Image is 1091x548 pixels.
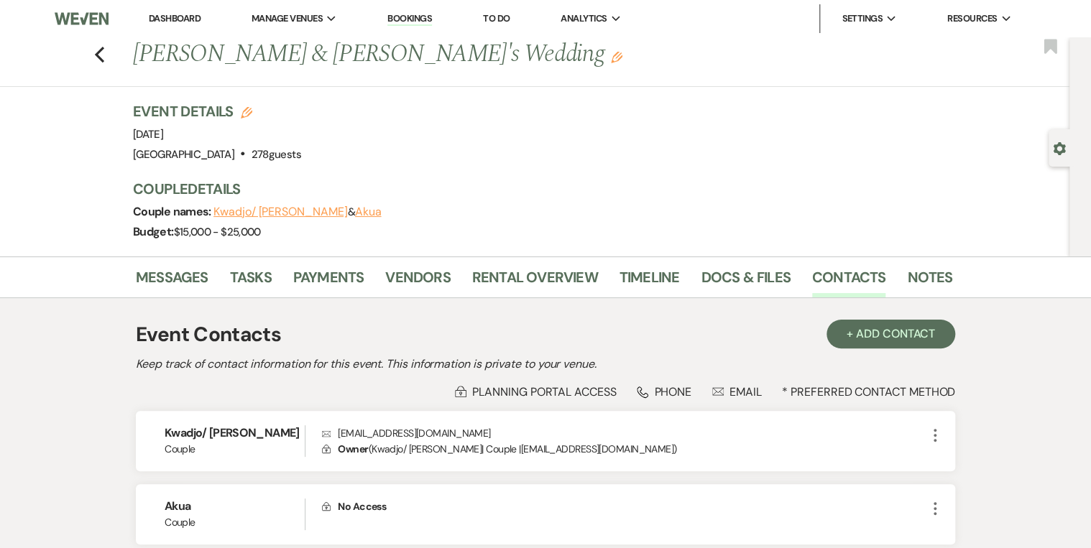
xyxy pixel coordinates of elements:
[133,179,938,199] h3: Couple Details
[133,204,213,219] span: Couple names:
[827,320,955,348] button: + Add Contact
[293,266,364,297] a: Payments
[149,12,201,24] a: Dashboard
[55,4,109,34] img: Weven Logo
[230,266,272,297] a: Tasks
[1053,141,1066,154] button: Open lead details
[133,224,174,239] span: Budget:
[322,425,926,441] p: [EMAIL_ADDRESS][DOMAIN_NAME]
[133,147,234,162] span: [GEOGRAPHIC_DATA]
[252,11,323,26] span: Manage Venues
[213,205,381,219] span: &
[133,127,163,141] span: [DATE]
[712,384,762,399] div: Email
[338,442,368,455] span: Owner
[136,320,281,350] h1: Event Contacts
[355,206,382,218] button: Akua
[165,442,305,457] span: Couple
[165,425,305,441] h6: Kwadjo/ [PERSON_NAME]
[387,12,432,26] a: Bookings
[842,11,883,26] span: Settings
[907,266,952,297] a: Notes
[385,266,450,297] a: Vendors
[483,12,510,24] a: To Do
[136,356,955,373] h2: Keep track of contact information for this event. This information is private to your venue.
[174,225,261,239] span: $15,000 - $25,000
[322,441,926,457] p: ( Kwadjo/ [PERSON_NAME] | Couple | [EMAIL_ADDRESS][DOMAIN_NAME] )
[165,498,305,514] h6: Akua
[136,384,955,399] div: * Preferred Contact Method
[561,11,607,26] span: Analytics
[338,500,386,513] span: No Access
[165,515,305,530] span: Couple
[701,266,790,297] a: Docs & Files
[213,206,347,218] button: Kwadjo/ [PERSON_NAME]
[611,50,622,63] button: Edit
[472,266,598,297] a: Rental Overview
[812,266,886,297] a: Contacts
[455,384,616,399] div: Planning Portal Access
[133,101,301,121] h3: Event Details
[637,384,691,399] div: Phone
[136,266,208,297] a: Messages
[620,266,680,297] a: Timeline
[252,147,301,162] span: 278 guests
[947,11,997,26] span: Resources
[133,37,777,72] h1: [PERSON_NAME] & [PERSON_NAME]'s Wedding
